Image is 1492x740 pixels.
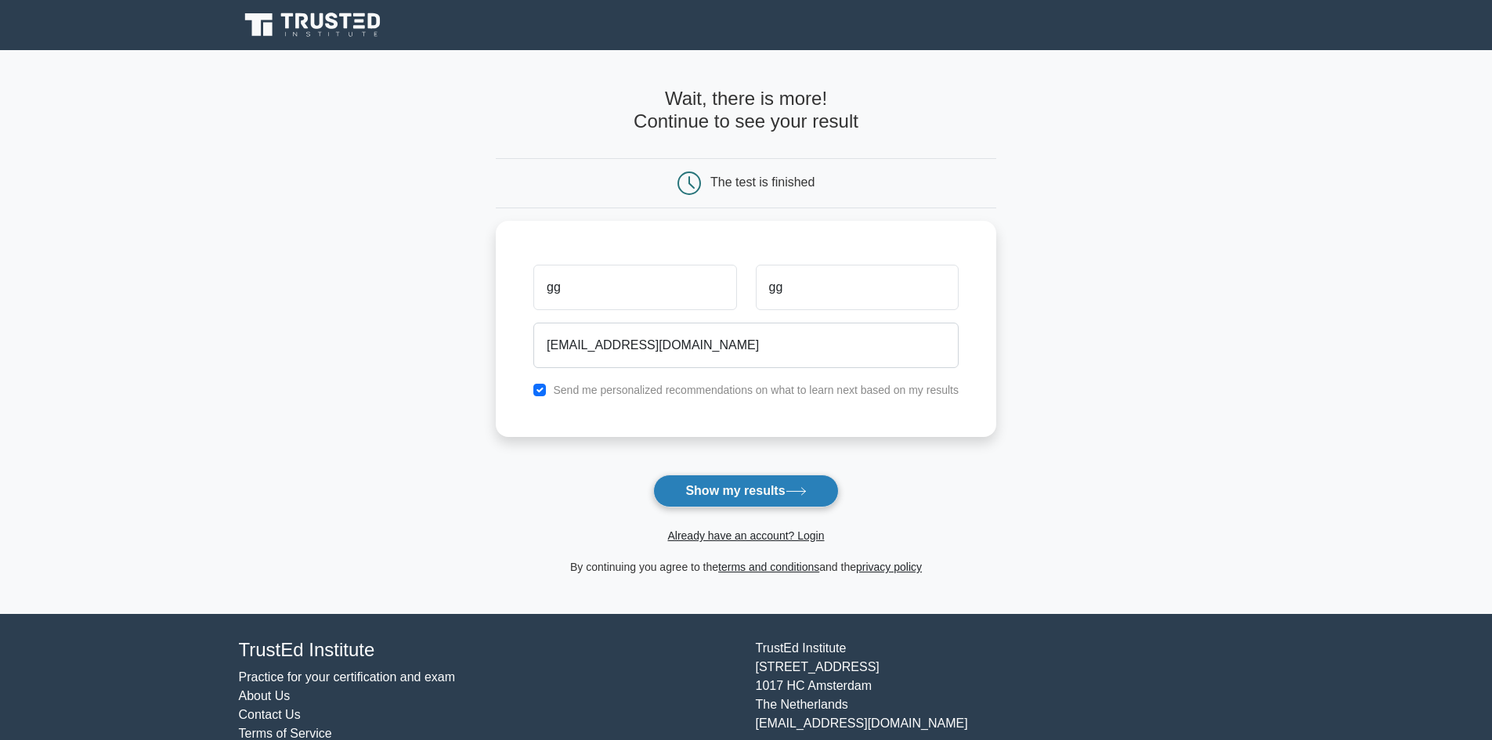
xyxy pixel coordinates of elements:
a: Already have an account? Login [667,529,824,542]
input: Last name [756,265,959,310]
a: Contact Us [239,708,301,721]
h4: Wait, there is more! Continue to see your result [496,88,996,133]
div: By continuing you agree to the and the [486,558,1006,576]
a: Practice for your certification and exam [239,670,456,684]
input: First name [533,265,736,310]
a: About Us [239,689,291,702]
a: terms and conditions [718,561,819,573]
a: Terms of Service [239,727,332,740]
h4: TrustEd Institute [239,639,737,662]
div: The test is finished [710,175,815,189]
input: Email [533,323,959,368]
a: privacy policy [856,561,922,573]
label: Send me personalized recommendations on what to learn next based on my results [553,384,959,396]
button: Show my results [653,475,838,507]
